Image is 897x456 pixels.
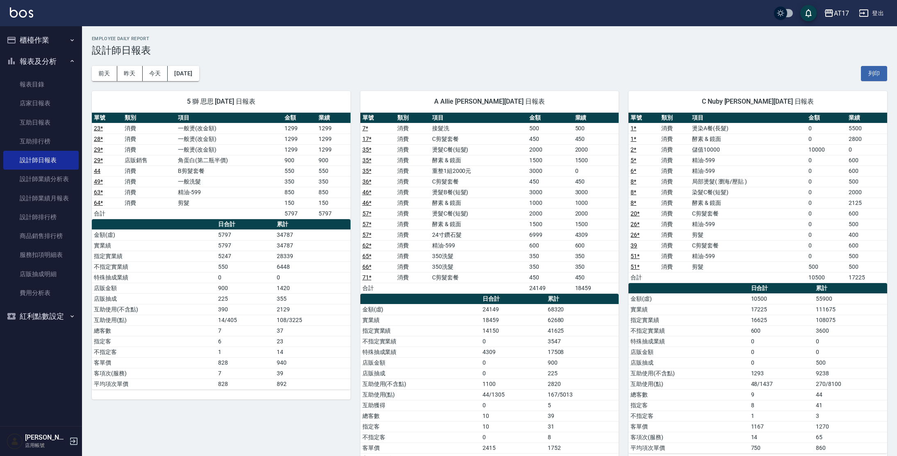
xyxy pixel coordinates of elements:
td: 6999 [527,229,573,240]
td: 消費 [395,208,430,219]
td: 450 [573,176,619,187]
td: 燙髮B餐(短髮) [430,187,527,197]
td: 染髮C餐(短髮) [690,187,806,197]
td: 指定實業績 [92,251,216,261]
td: 消費 [659,261,690,272]
td: 酵素 & 鏡面 [430,155,527,166]
td: 17225 [749,304,814,315]
td: 總客數 [92,325,216,336]
td: 0 [806,166,847,176]
td: 24149 [480,304,546,315]
a: 互助日報表 [3,113,79,132]
td: 3000 [527,166,573,176]
td: 5797 [216,240,275,251]
td: 1 [216,347,275,357]
td: 10500 [749,293,814,304]
td: 900 [316,155,351,166]
td: 合計 [92,208,123,219]
td: 3000 [573,187,619,197]
td: 55900 [814,293,887,304]
td: 一般燙(改金額) [176,123,282,134]
td: 550 [316,166,351,176]
td: 店販金額 [628,347,749,357]
td: 消費 [395,155,430,166]
td: C剪髮套餐 [430,272,527,283]
td: 3000 [527,187,573,197]
td: 消費 [659,240,690,251]
td: 1299 [316,123,351,134]
td: 350 [527,261,573,272]
td: 900 [546,357,619,368]
td: 0 [806,208,847,219]
td: 5500 [847,123,887,134]
td: 0 [806,251,847,261]
td: 0 [216,272,275,283]
td: 940 [275,357,350,368]
td: 5797 [282,208,316,219]
td: 消費 [659,155,690,166]
td: 355 [275,293,350,304]
button: 列印 [861,66,887,81]
td: 28339 [275,251,350,261]
td: 消費 [123,166,176,176]
td: 111675 [814,304,887,315]
td: 剪髮 [176,197,282,208]
td: 燙染A餐(長髮) [690,123,806,134]
td: 金額(虛) [360,304,480,315]
td: 客項次(服務) [92,368,216,379]
td: 1420 [275,283,350,293]
th: 單號 [360,113,395,123]
td: 0 [275,272,350,283]
td: 燙髮C餐(短髮) [430,144,527,155]
td: 500 [847,261,887,272]
td: 450 [573,134,619,144]
td: 350洗髮 [430,261,527,272]
td: 225 [216,293,275,304]
td: 0 [806,134,847,144]
td: 消費 [123,123,176,134]
th: 類別 [123,113,176,123]
td: 1500 [573,155,619,166]
td: 0 [806,240,847,251]
button: 櫃檯作業 [3,29,79,51]
td: 500 [847,251,887,261]
a: 商品銷售排行榜 [3,227,79,245]
td: 消費 [395,229,430,240]
th: 單號 [628,113,659,123]
button: 報表及分析 [3,51,79,72]
td: 消費 [123,197,176,208]
a: 設計師日報表 [3,151,79,170]
td: 350 [316,176,351,187]
td: 18459 [573,283,619,293]
p: 店用帳號 [25,442,67,449]
th: 業績 [847,113,887,123]
td: 消費 [123,187,176,197]
td: 精油-599 [690,251,806,261]
td: 消費 [659,219,690,229]
a: 39 [631,242,637,249]
td: 39 [275,368,350,379]
span: A Allie [PERSON_NAME][DATE] 日報表 [370,98,609,106]
td: 2000 [527,144,573,155]
td: 0 [480,357,546,368]
td: 16625 [749,315,814,325]
td: 實業績 [628,304,749,315]
td: 金額(虛) [628,293,749,304]
td: 7 [216,325,275,336]
td: 0 [806,197,847,208]
td: 實業績 [360,315,480,325]
td: 一般洗髮 [176,176,282,187]
td: 一般燙(改金額) [176,144,282,155]
td: 34787 [275,240,350,251]
td: 2800 [847,134,887,144]
td: 0 [573,166,619,176]
td: 儲值10000 [690,144,806,155]
td: 0 [480,336,546,347]
td: 1500 [527,155,573,166]
td: 消費 [659,166,690,176]
td: 550 [216,261,275,272]
img: Logo [10,7,33,18]
th: 累計 [814,283,887,294]
td: 消費 [659,229,690,240]
td: 消費 [395,187,430,197]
